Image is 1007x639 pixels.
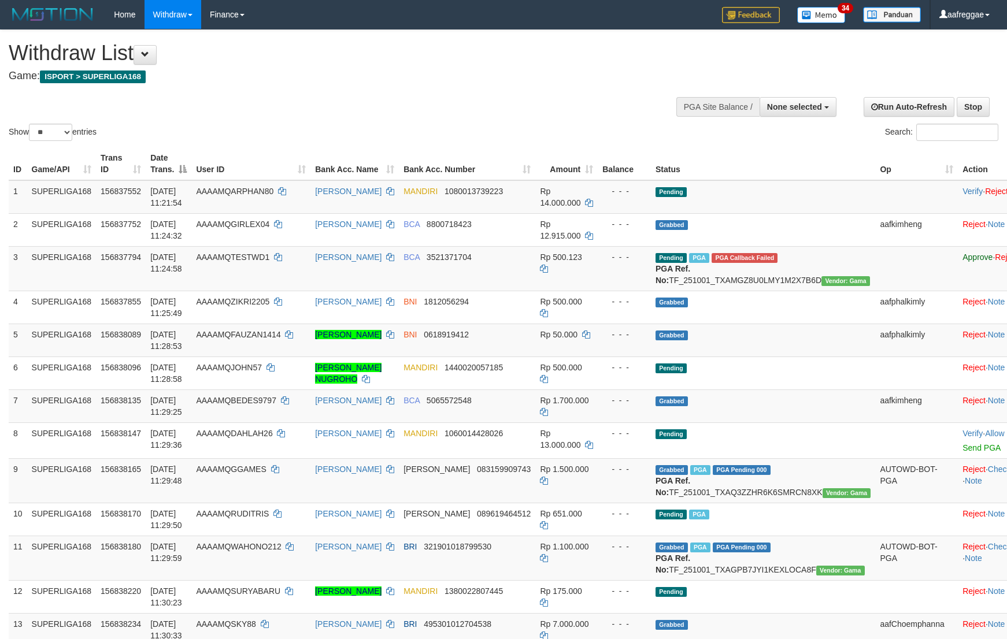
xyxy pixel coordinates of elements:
span: Copy 089619464512 to clipboard [477,509,531,518]
td: aafkimheng [875,213,958,246]
td: aafphalkimly [875,324,958,356]
span: 156837752 [101,220,141,229]
td: aafphalkimly [875,291,958,324]
a: [PERSON_NAME] NUGROHO [315,363,382,384]
span: Rp 7.000.000 [540,619,588,629]
td: 4 [9,291,27,324]
span: Copy 5065572548 to clipboard [427,396,472,405]
span: Copy 0618919412 to clipboard [424,330,469,339]
span: Grabbed [656,330,688,340]
td: SUPERLIGA168 [27,503,97,536]
div: - - - [602,329,646,340]
span: Copy 083159909743 to clipboard [477,465,531,474]
span: BNI [403,330,417,339]
span: Grabbed [656,220,688,230]
span: 156837855 [101,297,141,306]
span: 156838220 [101,586,141,596]
span: BNI [403,297,417,306]
a: Note [988,363,1005,372]
span: Copy 1380022807445 to clipboard [445,586,503,596]
span: [DATE] 11:21:54 [150,187,182,207]
span: Marked by aafheankoy [690,465,710,475]
span: Copy 1060014428026 to clipboard [445,429,503,438]
a: [PERSON_NAME] [315,220,382,229]
a: Reject [962,586,986,596]
span: Copy 321901018799530 to clipboard [424,542,491,551]
div: PGA Site Balance / [676,97,760,117]
a: Reject [962,396,986,405]
span: Vendor URL: https://trx31.1velocity.biz [821,276,870,286]
span: Marked by aafheankoy [689,510,709,519]
span: MANDIRI [403,586,438,596]
td: 3 [9,246,27,291]
div: - - - [602,618,646,630]
a: Run Auto-Refresh [864,97,954,117]
select: Showentries [29,124,72,141]
span: 156838170 [101,509,141,518]
span: None selected [767,102,822,112]
a: [PERSON_NAME] [315,465,382,474]
span: Rp 50.000 [540,330,577,339]
span: [DATE] 11:29:48 [150,465,182,485]
span: [DATE] 11:25:49 [150,297,182,318]
th: User ID: activate to sort column ascending [191,147,310,180]
a: Stop [957,97,990,117]
td: aafkimheng [875,389,958,422]
span: BRI [403,542,417,551]
td: TF_251001_TXAMGZ8U0LMY1M2X7B6D [651,246,875,291]
span: AAAAMQGGAMES [196,465,266,474]
span: Rp 1.700.000 [540,396,588,405]
span: AAAAMQWAHONO212 [196,542,281,551]
a: [PERSON_NAME] [315,509,382,518]
div: - - - [602,585,646,597]
span: Pending [656,187,687,197]
td: SUPERLIGA168 [27,580,97,613]
span: ISPORT > SUPERLIGA168 [40,70,146,83]
td: 2 [9,213,27,246]
span: BCA [403,396,420,405]
td: 8 [9,422,27,458]
a: [PERSON_NAME] [315,429,382,438]
span: Pending [656,429,687,439]
span: AAAAMQARPHAN80 [196,187,273,196]
th: ID [9,147,27,180]
span: 156838135 [101,396,141,405]
span: Rp 14.000.000 [540,187,580,207]
span: Rp 1.500.000 [540,465,588,474]
span: [DATE] 11:29:59 [150,542,182,563]
a: [PERSON_NAME] [315,619,382,629]
span: Rp 500.000 [540,297,582,306]
th: Status [651,147,875,180]
td: TF_251001_TXAQ3ZZHR6K6SMRCN8XK [651,458,875,503]
span: Copy 1440020057185 to clipboard [445,363,503,372]
span: Grabbed [656,465,688,475]
span: [DATE] 11:29:36 [150,429,182,449]
span: Marked by aafmaleo [689,253,709,263]
td: SUPERLIGA168 [27,291,97,324]
img: Feedback.jpg [722,7,780,23]
span: AAAAMQSURYABARU [196,586,280,596]
a: Note [988,619,1005,629]
td: AUTOWD-BOT-PGA [875,458,958,503]
span: PGA Error [712,253,778,263]
span: AAAAMQTESTWD1 [196,252,269,262]
span: AAAAMQZIKRI2205 [196,297,269,306]
span: Grabbed [656,396,688,406]
a: [PERSON_NAME] [315,187,382,196]
img: MOTION_logo.png [9,6,97,23]
td: 9 [9,458,27,503]
span: [DATE] 11:29:50 [150,509,182,530]
a: [PERSON_NAME] [315,396,382,405]
span: 156838165 [101,465,141,474]
span: [DATE] 11:30:23 [150,586,182,607]
a: [PERSON_NAME] [315,542,382,551]
span: Marked by aafsengchandara [690,543,710,552]
span: BCA [403,252,420,262]
th: Date Trans.: activate to sort column descending [146,147,191,180]
td: 7 [9,389,27,422]
th: Amount: activate to sort column ascending [535,147,598,180]
th: Game/API: activate to sort column ascending [27,147,97,180]
td: SUPERLIGA168 [27,458,97,503]
a: Reject [962,465,986,474]
span: AAAAMQSKY88 [196,619,256,629]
